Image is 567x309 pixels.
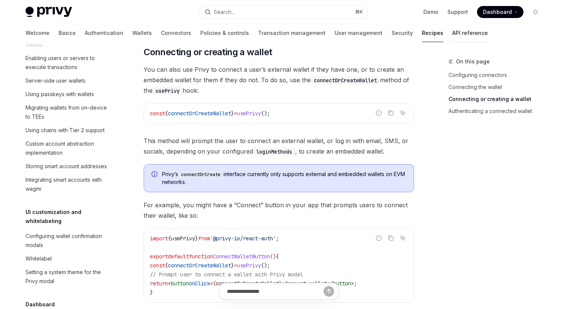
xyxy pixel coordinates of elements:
span: } [195,235,198,242]
img: light logo [25,7,72,17]
div: Enabling users or servers to execute transactions [25,54,111,72]
span: connectOrCreateWallet [168,262,231,269]
button: Copy the contents from the code block [386,233,396,243]
input: Ask a question... [227,283,324,300]
span: '@privy-io/react-auth' [210,235,276,242]
span: import [150,235,168,242]
a: API reference [452,24,488,42]
span: { [168,235,171,242]
a: Wallets [132,24,152,42]
span: </ [327,280,333,287]
svg: Info [151,171,159,179]
span: = [234,110,237,117]
span: ⌘ K [355,9,363,15]
button: Ask AI [398,108,408,118]
span: > [351,280,354,287]
a: Using passkeys with wallets [19,87,115,101]
a: Migrating wallets from on-device to TEEs [19,101,115,124]
span: { [165,110,168,117]
span: Connecting or creating a wallet [144,46,272,58]
a: Setting a system theme for the Privy modal [19,265,115,288]
span: > [282,280,285,287]
code: connectOrCreate [178,171,223,178]
span: () [270,253,276,260]
a: Storing smart account addresses [19,160,115,173]
div: Configuring wallet confirmation modals [25,232,111,250]
span: onClick [189,280,210,287]
code: connectOrCreateWallet [311,76,380,84]
span: export [150,253,168,260]
a: Recipes [422,24,443,42]
span: return [150,280,168,287]
a: Basics [58,24,76,42]
span: { [213,280,216,287]
span: { [165,262,168,269]
span: } [231,262,234,269]
a: Policies & controls [200,24,249,42]
div: Server-side user wallets [25,76,85,85]
span: < [168,280,171,287]
a: Authenticating a connected wallet [448,105,547,117]
a: Demo [423,8,438,16]
span: // Prompt user to connect a wallet with Privy modal [150,271,303,278]
a: Dashboard [477,6,523,18]
h5: Dashboard [25,300,55,309]
button: Report incorrect code [374,108,384,118]
span: (); [261,110,270,117]
button: Copy the contents from the code block [386,108,396,118]
a: Custom account abstraction implementation [19,137,115,160]
span: = [234,262,237,269]
a: Welcome [25,24,49,42]
code: usePrivy [153,87,183,95]
div: Custom account abstraction implementation [25,139,111,157]
span: Privy’s interface currently only supports external and embedded wallets on EVM networks. [162,170,406,186]
span: const [150,262,165,269]
span: (); [261,262,270,269]
a: Whitelabel [19,252,115,265]
span: { [276,253,279,260]
div: Search... [214,8,235,17]
span: } [279,280,282,287]
span: from [198,235,210,242]
a: Connecting or creating a wallet [448,93,547,105]
span: This method will prompt the user to connect an external wallet, or log in with email, SMS, or soc... [144,136,414,157]
button: Ask AI [398,233,408,243]
div: Storing smart account addresses [25,162,107,171]
span: } [231,110,234,117]
span: button [171,280,189,287]
a: Enabling users or servers to execute transactions [19,51,115,74]
a: User management [334,24,382,42]
div: Migrating wallets from on-device to TEEs [25,103,111,121]
a: Security [391,24,413,42]
button: Send message [324,286,334,297]
span: const [150,110,165,117]
span: function [189,253,213,260]
span: usePrivy [171,235,195,242]
a: Configuring wallet confirmation modals [19,229,115,252]
span: ; [354,280,357,287]
span: ; [276,235,279,242]
div: Whitelabel [25,254,52,263]
a: Using chains with Tier 2 support [19,124,115,137]
div: Setting a system theme for the Privy modal [25,268,111,286]
button: Toggle dark mode [529,6,541,18]
button: Open search [199,5,367,19]
span: usePrivy [237,262,261,269]
a: Support [447,8,468,16]
div: Using chains with Tier 2 support [25,126,105,135]
span: = [210,280,213,287]
a: Transaction management [258,24,325,42]
h5: UI customization and whitelabeling [25,208,115,226]
span: For example, you might have a “Connect” button in your app that prompts users to connect their wa... [144,200,414,221]
span: usePrivy [237,110,261,117]
code: loginMethods [253,148,295,156]
span: Dashboard [483,8,512,16]
a: Integrating smart accounts with wagmi [19,173,115,196]
a: Authentication [85,24,123,42]
a: Configuring connectors [448,69,547,81]
a: Server-side user wallets [19,74,115,87]
span: default [168,253,189,260]
span: You can also use Privy to connect a user’s external wallet if they have one, or to create an embe... [144,64,414,96]
span: On this page [456,57,490,66]
div: Using passkeys with wallets [25,90,94,99]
